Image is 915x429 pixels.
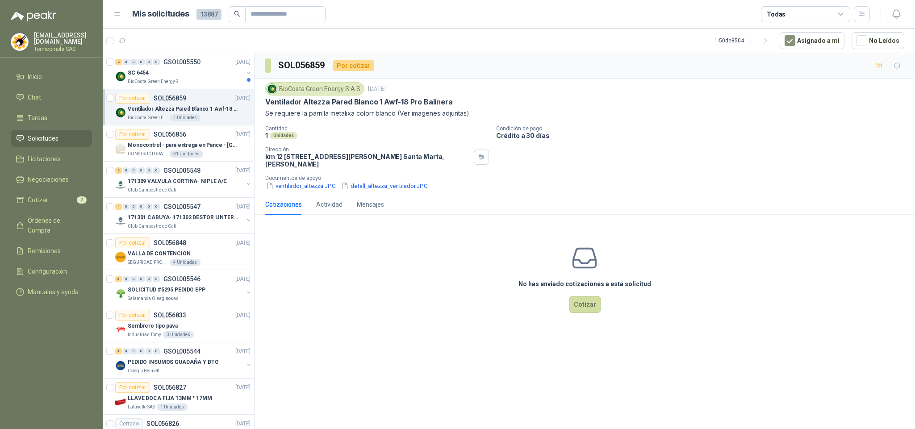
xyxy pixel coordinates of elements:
[138,204,145,210] div: 0
[128,78,184,85] p: BioCosta Green Energy S.A.S
[115,143,126,154] img: Company Logo
[714,33,773,48] div: 1 - 50 de 8504
[265,200,302,209] div: Cotizaciones
[103,125,254,162] a: Por cotizarSOL056856[DATE] Company LogoMonocontrol - para entrega en Pance - [GEOGRAPHIC_DATA]CON...
[157,404,188,411] div: 1 Unidades
[103,306,254,342] a: Por cotizarSOL056833[DATE] Company LogoSombrero tipo pavaIndustrias Tomy3 Unidades
[11,192,92,208] a: Cotizar2
[11,171,92,188] a: Negociaciones
[128,322,178,330] p: Sombrero tipo pava
[128,150,168,158] p: CONSTRUCTORA GRUPO FIP
[28,246,61,256] span: Remisiones
[154,384,186,391] p: SOL056827
[128,367,159,375] p: Colegio Bennett
[28,154,61,164] span: Licitaciones
[138,59,145,65] div: 0
[28,287,79,297] span: Manuales y ayuda
[130,348,137,354] div: 0
[115,59,122,65] div: 2
[115,346,252,375] a: 1 0 0 0 0 0 GSOL005544[DATE] Company LogoPEDIDO INSUMOS GUADAÑA Y BTOColegio Bennett
[115,252,126,262] img: Company Logo
[28,92,41,102] span: Chat
[767,9,785,19] div: Todas
[153,276,160,282] div: 0
[852,32,904,49] button: No Leídos
[28,113,47,123] span: Tareas
[316,200,343,209] div: Actividad
[235,167,251,175] p: [DATE]
[115,129,150,140] div: Por cotizar
[115,71,126,82] img: Company Logo
[115,418,143,429] div: Cerrado
[163,276,201,282] p: GSOL005546
[115,274,252,302] a: 6 0 0 0 0 0 GSOL005546[DATE] Company LogoSOLICITUD #5295 PEDIDO EPPSalamanca Oleaginosas SAS
[11,150,92,167] a: Licitaciones
[123,167,130,174] div: 0
[146,204,152,210] div: 0
[138,348,145,354] div: 0
[235,275,251,283] p: [DATE]
[270,132,297,139] div: Unidades
[265,132,268,139] p: 1
[357,200,384,209] div: Mensajes
[130,204,137,210] div: 0
[170,259,201,266] div: 4 Unidades
[265,146,470,153] p: Dirección
[780,32,844,49] button: Asignado a mi
[115,216,126,226] img: Company Logo
[28,267,67,276] span: Configuración
[234,11,240,17] span: search
[235,58,251,67] p: [DATE]
[163,331,194,338] div: 3 Unidades
[235,203,251,211] p: [DATE]
[146,167,152,174] div: 0
[235,383,251,392] p: [DATE]
[154,131,186,137] p: SOL056856
[130,59,137,65] div: 0
[103,379,254,415] a: Por cotizarSOL056827[DATE] Company LogoLLAVE BOCA FIJA 13MM * 17MMLafayette SAS1 Unidades
[123,276,130,282] div: 0
[170,114,201,121] div: 1 Unidades
[115,396,126,407] img: Company Logo
[496,132,911,139] p: Crédito a 30 días
[115,167,122,174] div: 2
[115,237,150,248] div: Por cotizar
[115,348,122,354] div: 1
[128,177,227,186] p: 171309 VALVULA CORTINA- NIPLE A/C
[235,239,251,247] p: [DATE]
[128,187,176,194] p: Club Campestre de Cali
[11,212,92,239] a: Órdenes de Compra
[154,312,186,318] p: SOL056833
[265,108,904,118] p: Se requiere la parrilla metalixa colorr blanco (Ver imagenes adjuntas)
[103,89,254,125] a: Por cotizarSOL056859[DATE] Company LogoVentilador Altezza Pared Blanco 1 Awf-18 Pro BalineraBioCo...
[11,11,56,21] img: Logo peakr
[265,153,470,168] p: km 12 [STREET_ADDRESS][PERSON_NAME] Santa Marta , [PERSON_NAME]
[265,82,364,96] div: BioCosta Green Energy S.A.S
[146,276,152,282] div: 0
[115,360,126,371] img: Company Logo
[128,259,168,266] p: SEGURIDAD PROVISER LTDA
[77,196,87,204] span: 2
[138,167,145,174] div: 0
[28,195,48,205] span: Cotizar
[128,223,176,230] p: Club Campestre de Cali
[115,324,126,335] img: Company Logo
[235,311,251,320] p: [DATE]
[103,234,254,270] a: Por cotizarSOL056848[DATE] Company LogoVALLA DE CONTENCIONSEGURIDAD PROVISER LTDA4 Unidades
[128,69,149,77] p: SC 6454
[128,295,184,302] p: Salamanca Oleaginosas SAS
[128,114,168,121] p: BioCosta Green Energy S.A.S
[123,204,130,210] div: 0
[128,141,239,150] p: Monocontrol - para entrega en Pance - [GEOGRAPHIC_DATA]
[569,296,601,313] button: Cotizar
[235,94,251,103] p: [DATE]
[496,125,911,132] p: Condición de pago
[518,279,651,289] h3: No has enviado cotizaciones a esta solicitud
[128,213,239,222] p: 171301 CABUYA- 171302 DESTOR LINTER- 171305 PINZA
[128,105,239,113] p: Ventilador Altezza Pared Blanco 1 Awf-18 Pro Balinera
[28,216,84,235] span: Órdenes de Compra
[115,179,126,190] img: Company Logo
[28,175,69,184] span: Negociaciones
[146,421,179,427] p: SOL056826
[11,263,92,280] a: Configuración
